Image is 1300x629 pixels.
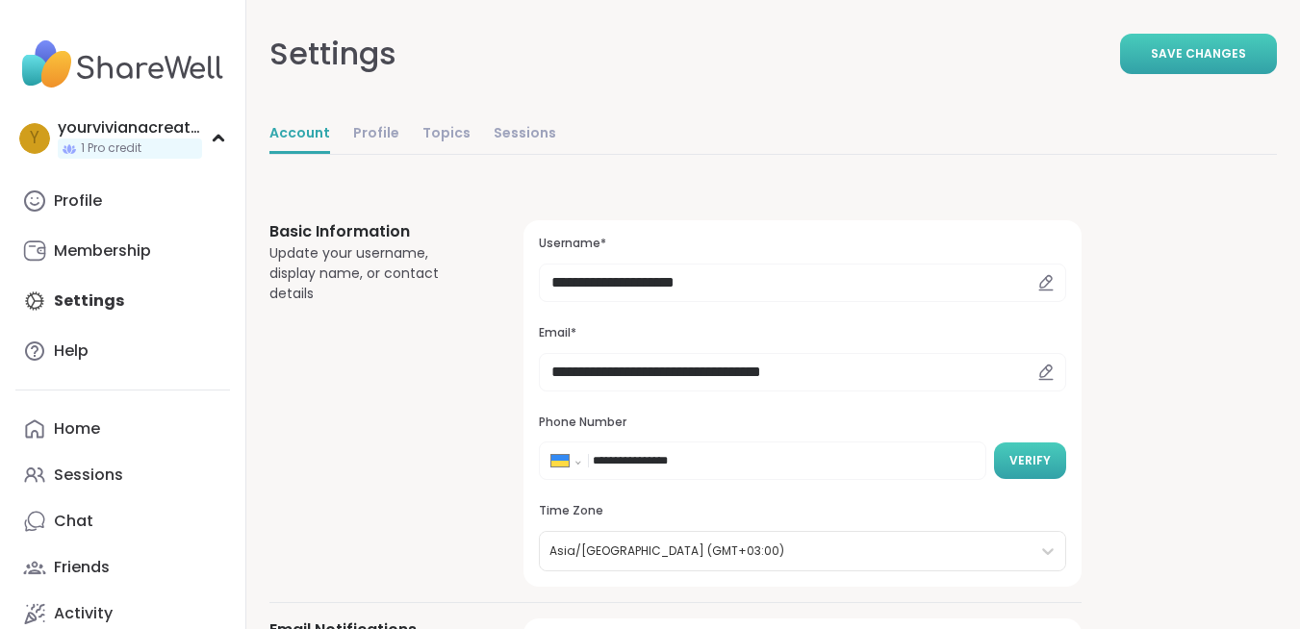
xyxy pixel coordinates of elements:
a: Topics [422,115,471,154]
a: Profile [15,178,230,224]
h3: Time Zone [539,503,1066,519]
div: yourvivianacreative58 [58,117,202,138]
div: Friends [54,557,110,578]
a: Account [269,115,330,154]
h3: Username* [539,236,1066,252]
a: Profile [353,115,399,154]
div: Activity [54,603,113,624]
a: Friends [15,544,230,591]
h3: Phone Number [539,415,1066,431]
a: Chat [15,498,230,544]
div: Membership [54,240,151,262]
a: Sessions [494,115,556,154]
h3: Basic Information [269,220,477,243]
span: y [30,126,39,151]
img: ShareWell Nav Logo [15,31,230,98]
a: Home [15,406,230,452]
div: Update your username, display name, or contact details [269,243,477,304]
span: 1 Pro credit [81,140,141,157]
span: Save Changes [1151,45,1246,63]
h3: Email* [539,325,1066,341]
div: Settings [269,31,396,77]
div: Home [54,418,100,440]
a: Sessions [15,452,230,498]
div: Profile [54,190,102,212]
div: Chat [54,511,93,532]
a: Help [15,328,230,374]
button: Save Changes [1120,34,1277,74]
div: Help [54,340,89,362]
button: Verify [994,442,1066,479]
a: Membership [15,228,230,274]
div: Sessions [54,465,123,486]
span: Verify [1009,452,1051,469]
